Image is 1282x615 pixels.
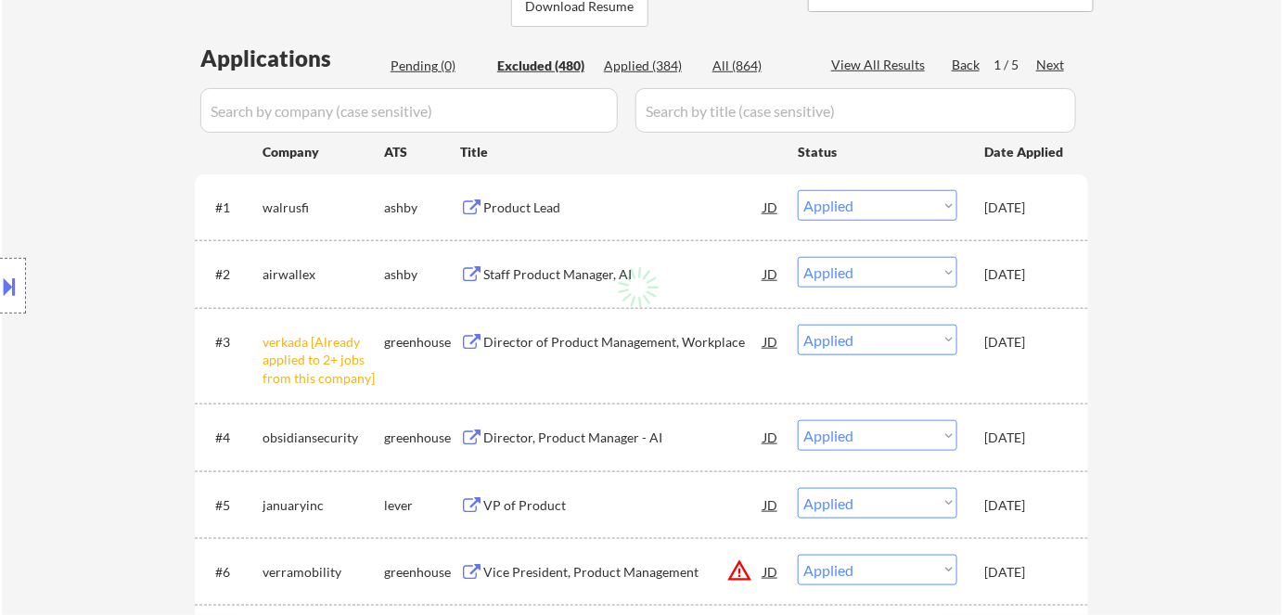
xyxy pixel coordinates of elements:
[483,563,763,582] div: Vice President, Product Management
[384,333,460,352] div: greenhouse
[483,429,763,447] div: Director, Product Manager - AI
[984,496,1066,515] div: [DATE]
[215,496,248,515] div: #5
[483,496,763,515] div: VP of Product
[762,420,780,454] div: JD
[762,325,780,358] div: JD
[460,143,780,161] div: Title
[384,143,460,161] div: ATS
[762,555,780,588] div: JD
[952,56,981,74] div: Back
[831,56,930,74] div: View All Results
[263,496,384,515] div: januaryinc
[984,265,1066,284] div: [DATE]
[635,88,1076,133] input: Search by title (case sensitive)
[798,135,957,168] div: Status
[1036,56,1066,74] div: Next
[384,563,460,582] div: greenhouse
[384,199,460,217] div: ashby
[984,333,1066,352] div: [DATE]
[712,57,805,75] div: All (864)
[984,143,1066,161] div: Date Applied
[200,47,384,70] div: Applications
[483,333,763,352] div: Director of Product Management, Workplace
[984,429,1066,447] div: [DATE]
[726,557,752,583] button: warning_amber
[384,496,460,515] div: lever
[762,257,780,290] div: JD
[984,199,1066,217] div: [DATE]
[762,488,780,521] div: JD
[200,88,618,133] input: Search by company (case sensitive)
[604,57,697,75] div: Applied (384)
[984,563,1066,582] div: [DATE]
[391,57,483,75] div: Pending (0)
[994,56,1036,74] div: 1 / 5
[384,429,460,447] div: greenhouse
[215,563,248,582] div: #6
[483,199,763,217] div: Product Lead
[263,563,384,582] div: verramobility
[384,265,460,284] div: ashby
[483,265,763,284] div: Staff Product Manager, AI
[497,57,590,75] div: Excluded (480)
[762,190,780,224] div: JD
